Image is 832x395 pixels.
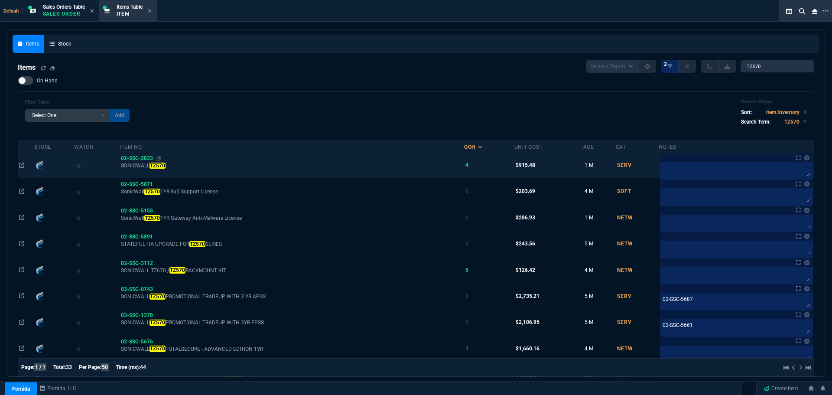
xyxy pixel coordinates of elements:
nx-icon: Open In Opposite Panel [19,188,24,194]
span: $286.93 [516,215,535,221]
div: Item No [120,144,142,150]
p: Item [117,10,143,17]
div: Watch [74,144,94,150]
span: SonicWall 1YR 8x5 Support License [121,188,463,195]
td: SONICWALL TZ570 TOTALSECURE - ADVANCED EDITION 1YR [120,335,464,361]
nx-icon: Open In Opposite Panel [19,241,24,247]
div: Add to Watchlist [76,316,118,328]
h4: Items [18,62,36,73]
div: Notes [659,144,676,150]
td: 5 M [583,231,616,257]
p: Sort: [741,108,752,116]
span: Default [3,8,23,14]
div: Store [34,144,51,150]
span: $2,735.21 [516,293,539,299]
div: Cat [616,144,626,150]
div: Add to Watchlist [76,290,118,302]
input: Search [741,60,814,72]
p: Sales Order [43,10,85,17]
span: NETW [617,241,633,247]
td: 1 M [583,205,616,231]
a: Items [13,35,44,53]
td: 1 M [583,152,616,178]
mark: TZ570 [149,163,165,169]
mark: TZ570 [149,320,165,326]
span: 4 [465,162,468,168]
nx-icon: Open In Opposite Panel [19,346,24,352]
mark: TZ570 [149,346,165,352]
span: 02-SSC-2833 [121,155,153,161]
nx-icon: Split Panels [783,6,796,16]
span: Page: [21,365,34,371]
h6: Current Filters [741,99,807,105]
span: 0 [465,188,468,194]
span: On Hand [37,77,58,84]
span: 44 [140,365,146,371]
nx-icon: Open New Tab [822,7,829,15]
td: 4 M [583,178,616,204]
mark: TZ570 [144,215,160,221]
span: STATEFUL HA UPGRADE FOR SERIES [121,241,463,248]
span: $126.42 [516,267,535,273]
span: 02-SSC-5891 [121,234,153,240]
td: SONICWALL TZ670 / TZ570 RACKMOUNT KIT [120,257,464,283]
span: 1 / 1 [34,364,46,372]
div: QOH [464,144,475,150]
nx-icon: Close Tab [90,8,94,15]
span: 50 [101,364,109,372]
td: SonicWall TZ570 1YR 8x5 Support License [120,178,464,204]
code: TZ570 [784,119,799,125]
span: 02-SSC-5155 [121,208,153,214]
div: Add to Watchlist [76,264,118,276]
td: SONICWALL TZ570 [120,152,464,178]
span: $1,660.16 [516,346,539,352]
span: 33 [66,365,72,371]
mark: TZ570 [189,241,205,247]
mark: TZ570 [169,267,185,273]
td: SONICWALL TZ570 PROMOTIONAL TRADEUP WITH 3YR EPSS [120,309,464,335]
a: Stock [44,35,76,53]
span: SOFT [617,188,631,194]
span: Time (ms): [116,365,140,371]
span: NETW [617,215,633,221]
mark: TZ570 [144,189,160,195]
div: Add to Watchlist [76,343,118,355]
span: $243.56 [516,241,535,247]
span: Sales Orders Table [43,4,85,10]
span: SERV [617,162,632,168]
span: SONICWALL PROMOTIONAL TRADEUP WITH 3YR EPSS [121,319,463,326]
span: 0 [465,319,468,325]
td: 4 M [583,257,616,283]
td: SonicWall TZ570 1YR Gateway Anti-Malware License [120,205,464,231]
span: SONICWALL [121,162,463,169]
span: 02-SSC-3112 [121,260,153,266]
td: STATEFUL HA UPGRADE FOR TZ570 SERIES [120,231,464,257]
span: 03-SSC-0743 [121,286,153,292]
p: Search Term: [741,118,770,126]
span: NETW [617,267,633,273]
div: Add to Watchlist [76,238,118,250]
span: 0 [465,215,468,221]
span: SonicWall 1YR Gateway Anti-Malware License [121,215,463,222]
h6: Filter Table [25,99,130,105]
span: 02-SSC-5676 [121,339,153,345]
span: Per Page: [79,365,101,371]
div: Add to Watchlist [76,212,118,224]
span: $915.48 [516,162,535,168]
div: Add to Watchlist [76,159,118,171]
nx-icon: Close Workbench [809,6,821,16]
span: 0 [465,241,468,247]
nx-icon: Open In Opposite Panel [19,162,24,168]
span: SERV [617,293,632,299]
span: 2 [664,61,667,68]
span: Items Table [117,4,143,10]
nx-icon: Close Tab [148,8,152,15]
div: Unit Cost [514,144,543,150]
td: SONICWALL TZ570 PROMOTIONAL TRADEUP WITH 3 YR APSS [120,283,464,309]
span: 5 [465,267,468,273]
span: 02-SSC-5871 [121,181,153,187]
nx-icon: Open In Opposite Panel [19,267,24,273]
nx-icon: Search [796,6,809,16]
nx-icon: Open In Opposite Panel [19,319,24,325]
nx-icon: Open In Opposite Panel [19,293,24,299]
